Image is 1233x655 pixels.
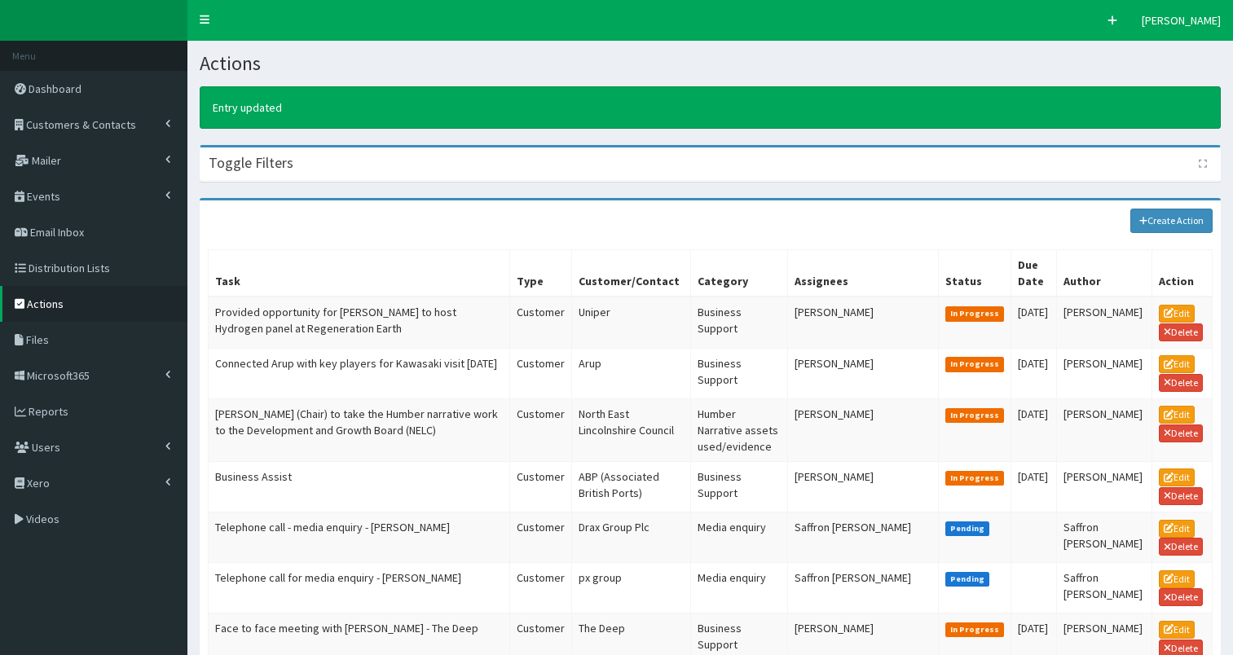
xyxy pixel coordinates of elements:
div: Entry updated [200,86,1221,129]
span: In Progress [945,471,1005,486]
span: Email Inbox [30,225,84,240]
a: Edit [1159,570,1195,588]
td: Customer [509,512,571,562]
td: Customer [509,461,571,512]
th: Assignees [787,250,938,297]
th: Customer/Contact [571,250,691,297]
td: [PERSON_NAME] [1056,461,1152,512]
td: Customer [509,348,571,398]
span: In Progress [945,622,1005,637]
td: [PERSON_NAME] [1056,297,1152,348]
td: [DATE] [1011,398,1057,461]
th: Task [209,250,510,297]
td: px group [571,563,691,613]
span: Xero [27,476,50,490]
td: Telephone call for media enquiry - [PERSON_NAME] [209,563,510,613]
a: Edit [1159,520,1195,538]
td: Business Support [691,348,787,398]
span: Reports [29,404,68,419]
span: Pending [945,572,990,587]
span: Microsoft365 [27,368,90,383]
td: [PERSON_NAME] [787,348,938,398]
th: Type [509,250,571,297]
td: [DATE] [1011,461,1057,512]
a: Delete [1159,323,1203,341]
span: Distribution Lists [29,261,110,275]
td: Saffron [PERSON_NAME] [1056,512,1152,562]
td: Customer [509,297,571,348]
span: Videos [26,512,59,526]
a: Delete [1159,588,1203,606]
td: Provided opportunity for [PERSON_NAME] to host Hydrogen panel at Regeneration Earth [209,297,510,348]
a: Delete [1159,538,1203,556]
td: [DATE] [1011,348,1057,398]
td: Saffron [PERSON_NAME] [787,512,938,562]
td: [PERSON_NAME] [787,398,938,461]
span: Actions [27,297,64,311]
a: Delete [1159,487,1203,505]
td: Media enquiry [691,563,787,613]
th: Author [1056,250,1152,297]
td: [PERSON_NAME] [787,461,938,512]
td: [PERSON_NAME] [1056,398,1152,461]
span: Users [32,440,60,455]
th: Action [1152,250,1212,297]
td: ABP (Associated British Ports) [571,461,691,512]
td: [PERSON_NAME] [1056,348,1152,398]
td: Business Support [691,461,787,512]
td: [PERSON_NAME] [787,297,938,348]
span: In Progress [945,306,1005,321]
span: Customers & Contacts [26,117,136,132]
th: Category [691,250,787,297]
a: Edit [1159,406,1195,424]
td: Arup [571,348,691,398]
a: Edit [1159,621,1195,639]
td: Connected Arup with key players for Kawasaki visit [DATE] [209,348,510,398]
td: Customer [509,398,571,461]
td: Telephone call - media enquiry - [PERSON_NAME] [209,512,510,562]
span: Pending [945,521,990,536]
h1: Actions [200,53,1221,74]
span: Dashboard [29,81,81,96]
td: [PERSON_NAME] (Chair) to take the Humber narrative work to the Development and Growth Board (NELC) [209,398,510,461]
a: Edit [1159,305,1195,323]
h3: Toggle Filters [209,156,293,170]
span: Events [27,189,60,204]
td: North East Lincolnshire Council [571,398,691,461]
td: Saffron [PERSON_NAME] [787,563,938,613]
span: [PERSON_NAME] [1142,13,1221,28]
td: Customer [509,563,571,613]
a: Create Action [1130,209,1213,233]
a: Edit [1159,355,1195,373]
td: Business Support [691,297,787,348]
a: Edit [1159,468,1195,486]
span: In Progress [945,408,1005,423]
span: In Progress [945,357,1005,371]
td: Drax Group Plc [571,512,691,562]
span: Files [26,332,49,347]
th: Status [938,250,1011,297]
a: Delete [1159,374,1203,392]
td: Humber Narrative assets used/evidence [691,398,787,461]
span: Mailer [32,153,61,168]
td: Uniper [571,297,691,348]
td: [DATE] [1011,297,1057,348]
td: Saffron [PERSON_NAME] [1056,563,1152,613]
td: Business Assist [209,461,510,512]
th: Due Date [1011,250,1057,297]
td: Media enquiry [691,512,787,562]
a: Delete [1159,424,1203,442]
